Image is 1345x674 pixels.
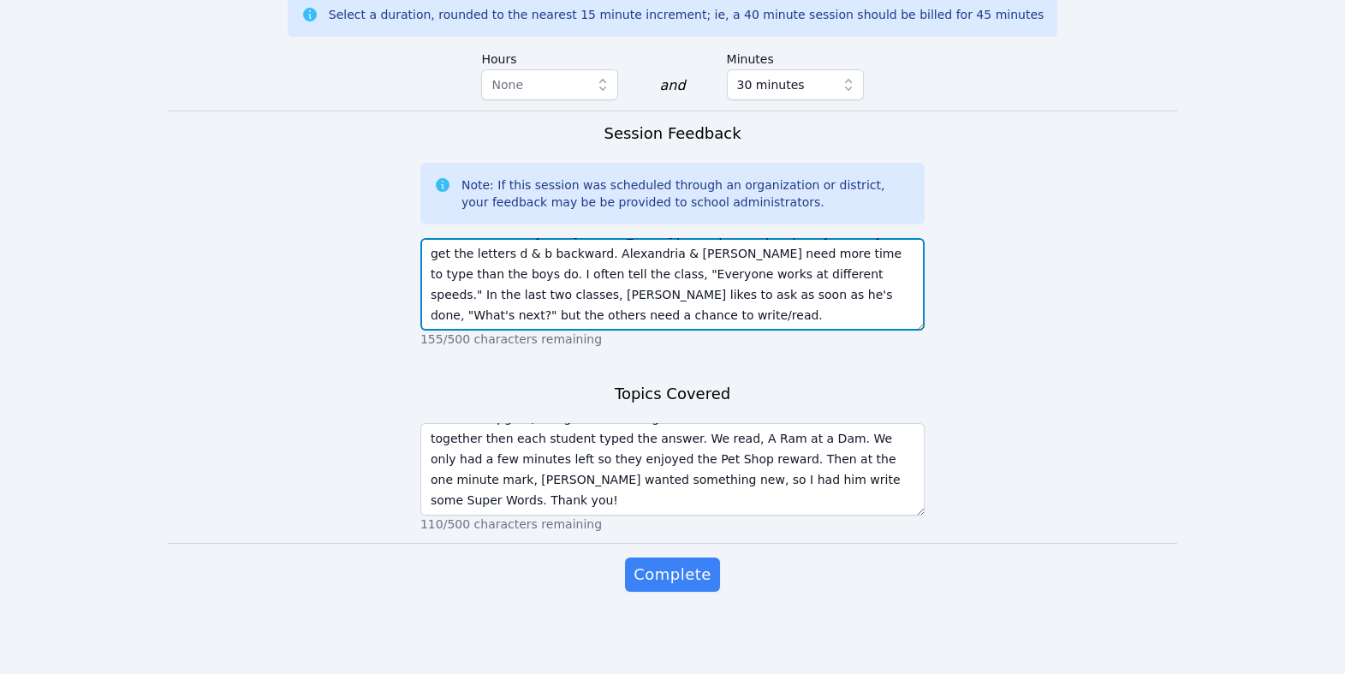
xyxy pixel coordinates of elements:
[481,69,618,100] button: None
[420,516,925,533] p: 110/500 characters remaining
[329,6,1044,23] div: Select a duration, rounded to the nearest 15 minute increment; ie, a 40 minute session should be ...
[634,563,711,587] span: Complete
[420,331,925,348] p: 155/500 characters remaining
[727,44,864,69] label: Minutes
[737,75,805,95] span: 30 minutes
[420,423,925,516] textarea: [DATE] we began with a review of the Super Words (and, to, the, see) and worked on pg 19, filling...
[659,75,685,96] div: and
[604,122,741,146] h3: Session Feedback
[625,558,719,592] button: Complete
[461,176,911,211] div: Note: If this session was scheduled through an organization or district, your feedback may be be ...
[615,382,730,406] h3: Topics Covered
[491,78,523,92] span: None
[420,238,925,331] textarea: Great to see everyone! [PERSON_NAME] picks up concepts quickly. He & Lyrik get the letters d & b ...
[481,44,618,69] label: Hours
[727,69,864,100] button: 30 minutes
